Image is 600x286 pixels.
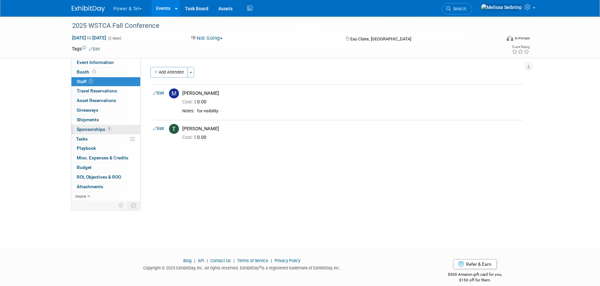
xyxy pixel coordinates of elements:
a: Search [442,3,472,15]
img: ExhibitDay [72,6,105,12]
div: Event Format [462,34,530,44]
div: [PERSON_NAME] [182,126,521,132]
span: Eau Claire, [GEOGRAPHIC_DATA] [350,36,411,41]
a: Blog [183,258,192,263]
div: Copyright © 2025 ExhibitDay, Inc. All rights reserved. ExhibitDay is a registered trademark of Ex... [72,263,412,271]
a: Edit [153,126,164,131]
span: Staff [77,79,93,84]
a: Event Information [71,58,140,67]
a: Staff2 [71,77,140,86]
a: Playbook [71,144,140,153]
span: Travel Reservations [77,88,117,93]
td: Tags [72,45,100,52]
a: more [71,192,140,201]
a: Attachments [71,182,140,192]
span: Misc. Expenses & Credits [77,155,128,160]
button: Add Attendee [150,67,188,78]
span: ROI, Objectives & ROO [77,174,121,180]
span: Budget [77,165,92,170]
span: | [193,258,197,263]
a: ROI, Objectives & ROO [71,173,140,182]
a: Edit [89,47,100,51]
a: Asset Reservations [71,96,140,105]
a: Shipments [71,115,140,125]
span: Cost: $ [182,99,197,104]
a: Sponsorships1 [71,125,140,134]
img: Melissa Seibring [481,4,522,11]
span: (2 days) [107,36,121,40]
div: for visibility [197,108,521,114]
a: Tasks [71,135,140,144]
div: $150 off for them. [422,277,529,283]
span: 2 [88,79,93,84]
div: Notes: [182,108,194,114]
span: | [232,258,236,263]
span: Tasks [76,136,88,142]
a: Refer & Earn [453,259,497,269]
span: Event Information [77,60,114,65]
div: Event Rating [512,45,530,49]
span: to [86,35,92,40]
div: [PERSON_NAME] [182,90,521,96]
button: Not Going [189,35,225,42]
img: M.jpg [169,88,179,98]
a: API [198,258,204,263]
span: Cost: $ [182,135,197,140]
a: Budget [71,163,140,172]
span: Giveaways [77,107,98,113]
span: Booth [77,69,97,75]
span: Shipments [77,117,99,122]
span: 0.00 [182,135,209,140]
span: 0.00 [182,99,209,104]
span: | [269,258,274,263]
span: [DATE] [DATE] [72,35,107,41]
sup: ® [259,265,261,269]
span: Search [451,6,466,11]
span: Booth not reserved yet [91,69,97,74]
span: Playbook [77,145,96,151]
span: Asset Reservations [77,98,116,103]
a: Giveaways [71,106,140,115]
a: Privacy Policy [275,258,300,263]
a: Contact Us [210,258,231,263]
a: Misc. Expenses & Credits [71,153,140,163]
div: 2025 WSTCA Fall Conference [70,20,491,32]
a: Edit [153,91,164,95]
span: Sponsorships [77,127,112,132]
a: Travel Reservations [71,86,140,96]
span: | [205,258,209,263]
td: Personalize Event Tab Strip [115,201,127,210]
img: T.jpg [169,124,179,134]
div: $500 Amazon gift card for you, [422,267,529,283]
a: Booth [71,68,140,77]
span: Attachments [77,184,103,189]
div: In-Person [514,36,530,41]
span: 1 [107,127,112,132]
a: Terms of Service [237,258,268,263]
span: more [75,194,86,199]
td: Toggle Event Tabs [127,201,141,210]
img: Format-Inperson.png [507,35,513,41]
